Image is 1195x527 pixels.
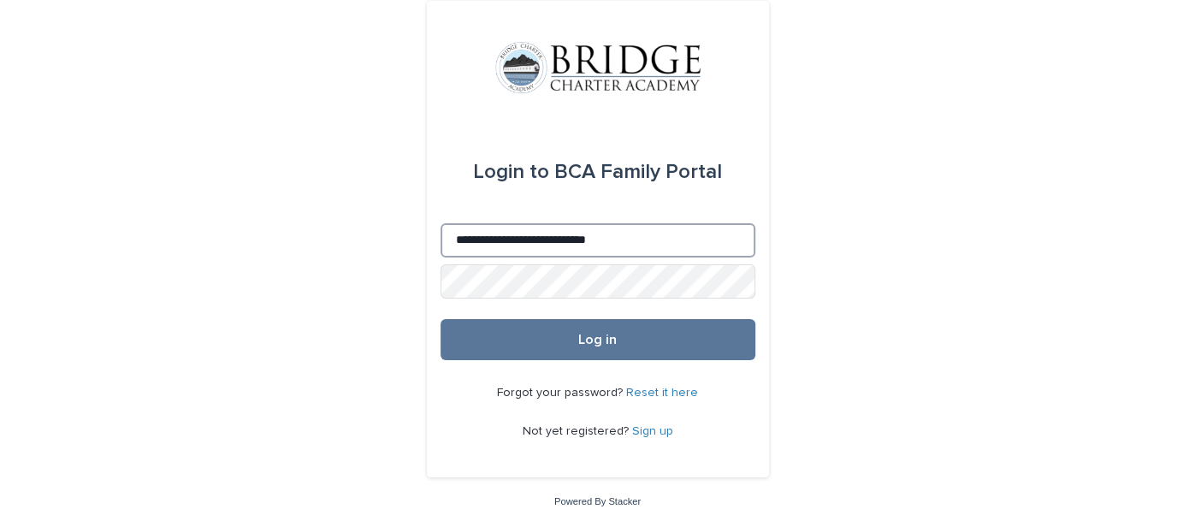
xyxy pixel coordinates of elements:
[473,162,549,182] span: Login to
[523,425,632,437] span: Not yet registered?
[626,387,698,399] a: Reset it here
[495,42,701,93] img: V1C1m3IdTEidaUdm9Hs0
[554,496,641,506] a: Powered By Stacker
[473,148,722,196] div: BCA Family Portal
[441,319,755,360] button: Log in
[497,387,626,399] span: Forgot your password?
[632,425,673,437] a: Sign up
[578,333,617,346] span: Log in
